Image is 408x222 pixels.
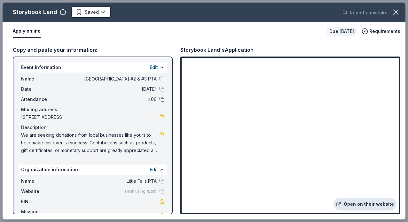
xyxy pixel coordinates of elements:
[21,131,159,154] span: We are seeking donations from local businesses like yours to help make this event a success. Cont...
[64,177,157,185] span: Little Falls PTA
[150,64,158,71] button: Edit
[71,6,111,18] button: Saved
[64,85,157,93] span: [DATE]
[64,75,157,83] span: [GEOGRAPHIC_DATA] #2 & #3 PTA
[362,27,400,35] button: Requirements
[327,27,357,36] div: Due [DATE]
[19,165,167,175] div: Organization information
[21,113,159,121] span: [STREET_ADDRESS]
[21,106,164,113] div: Mailing address
[150,166,158,173] button: Edit
[64,96,157,103] span: 400
[21,124,164,131] div: Description
[13,25,41,38] button: Apply online
[13,46,173,54] div: Copy and paste your information:
[85,8,99,16] span: Saved
[13,7,57,17] div: Storybook Land
[333,198,396,211] a: Open on their website
[21,177,64,185] span: Name
[369,27,400,35] span: Requirements
[19,62,167,73] div: Event information
[21,85,64,93] span: Date
[21,75,64,83] span: Name
[21,188,64,195] span: Website
[342,9,388,17] button: Report a mistake
[21,198,64,205] span: EIN
[180,46,254,54] div: Storybook Land's Application
[125,189,157,194] span: Fill in using "Edit"
[21,96,64,103] span: Attendance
